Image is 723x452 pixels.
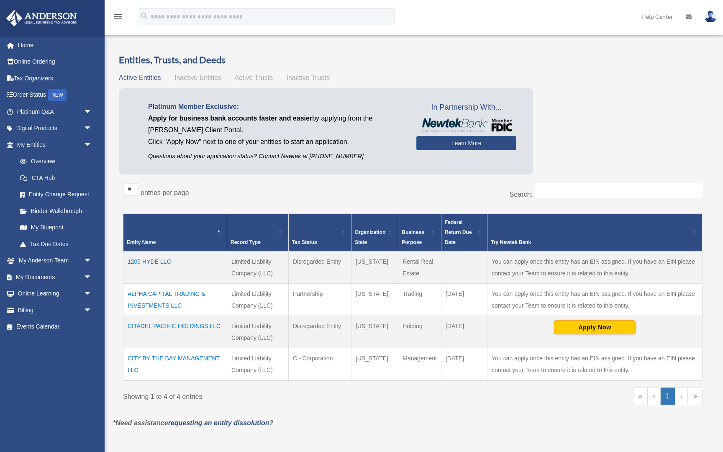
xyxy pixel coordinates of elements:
[6,136,100,153] a: My Entitiesarrow_drop_down
[123,251,227,284] td: 1205 HYDE LLC
[6,54,105,70] a: Online Ordering
[704,10,717,23] img: User Pic
[12,236,100,252] a: Tax Due Dates
[441,348,487,381] td: [DATE]
[288,214,351,252] th: Tax Status: Activate to sort
[441,316,487,348] td: [DATE]
[84,103,100,121] span: arrow_drop_down
[84,285,100,303] span: arrow_drop_down
[416,101,516,114] span: In Partnership With...
[398,214,441,252] th: Business Purpose: Activate to sort
[633,388,648,405] a: First
[84,136,100,154] span: arrow_drop_down
[688,388,702,405] a: Last
[84,302,100,319] span: arrow_drop_down
[288,251,351,284] td: Disregarded Entity
[6,120,105,137] a: Digital Productsarrow_drop_down
[351,284,398,316] td: [US_STATE]
[227,316,289,348] td: Limited Liability Company (LLC)
[6,302,105,318] a: Billingarrow_drop_down
[6,269,105,285] a: My Documentsarrow_drop_down
[140,11,149,21] i: search
[123,388,407,403] div: Showing 1 to 4 of 4 entries
[227,214,289,252] th: Record Type: Activate to sort
[6,285,105,302] a: Online Learningarrow_drop_down
[487,251,702,284] td: You can apply once this entity has an EIN assigned. If you have an EIN please contact your Team t...
[6,318,105,335] a: Events Calendar
[510,191,533,198] label: Search:
[398,348,441,381] td: Management
[48,89,67,101] div: NEW
[119,74,161,81] span: Active Entities
[351,348,398,381] td: [US_STATE]
[12,186,100,203] a: Entity Change Request
[554,320,636,334] button: Apply Now
[227,348,289,381] td: Limited Liability Company (LLC)
[351,316,398,348] td: [US_STATE]
[113,419,273,426] em: *Need assistance ?
[288,284,351,316] td: Partnership
[420,118,512,132] img: NewtekBankLogoSM.png
[231,239,261,245] span: Record Type
[113,12,123,22] i: menu
[12,153,96,170] a: Overview
[12,169,100,186] a: CTA Hub
[288,316,351,348] td: Disregarded Entity
[661,388,675,405] a: 1
[113,15,123,22] a: menu
[398,251,441,284] td: Rental Real Estate
[12,219,100,236] a: My Blueprint
[148,151,404,162] p: Questions about your application status? Contact Newtek at [PHONE_NUMBER]
[398,284,441,316] td: Trading
[235,74,273,81] span: Active Trusts
[648,388,661,405] a: Previous
[119,54,707,67] h3: Entities, Trusts, and Deeds
[402,229,424,245] span: Business Purpose
[174,74,221,81] span: Inactive Entities
[355,229,385,245] span: Organization State
[6,103,105,120] a: Platinum Q&Aarrow_drop_down
[292,239,317,245] span: Tax Status
[168,419,269,426] a: requesting an entity dissolution
[148,115,312,122] span: Apply for business bank accounts faster and easier
[84,120,100,137] span: arrow_drop_down
[6,252,105,269] a: My Anderson Teamarrow_drop_down
[84,269,100,286] span: arrow_drop_down
[127,239,156,245] span: Entity Name
[445,219,472,245] span: Federal Return Due Date
[6,37,105,54] a: Home
[487,284,702,316] td: You can apply once this entity has an EIN assigned. If you have an EIN please contact your Team t...
[148,136,404,148] p: Click "Apply Now" next to one of your entities to start an application.
[12,203,100,219] a: Binder Walkthrough
[227,284,289,316] td: Limited Liability Company (LLC)
[287,74,330,81] span: Inactive Trusts
[6,87,105,104] a: Order StatusNEW
[4,10,79,26] img: Anderson Advisors Platinum Portal
[6,70,105,87] a: Tax Organizers
[491,237,690,247] div: Try Newtek Bank
[351,251,398,284] td: [US_STATE]
[487,348,702,381] td: You can apply once this entity has an EIN assigned. If you have an EIN please contact your Team t...
[398,316,441,348] td: Holding
[487,214,702,252] th: Try Newtek Bank : Activate to sort
[123,284,227,316] td: ALPHA CAPITAL TRADING & INVESTMENTS LLC
[441,284,487,316] td: [DATE]
[351,214,398,252] th: Organization State: Activate to sort
[675,388,688,405] a: Next
[288,348,351,381] td: C - Corporation
[148,101,404,113] p: Platinum Member Exclusive:
[123,348,227,381] td: CITY BY THE BAY MANAGEMENT LLC
[441,214,487,252] th: Federal Return Due Date: Activate to sort
[148,113,404,136] p: by applying from the [PERSON_NAME] Client Portal.
[416,136,516,150] a: Learn More
[227,251,289,284] td: Limited Liability Company (LLC)
[123,316,227,348] td: CITADEL PACIFIC HOLDINGS LLC
[84,252,100,270] span: arrow_drop_down
[141,189,189,196] label: entries per page
[123,214,227,252] th: Entity Name: Activate to invert sorting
